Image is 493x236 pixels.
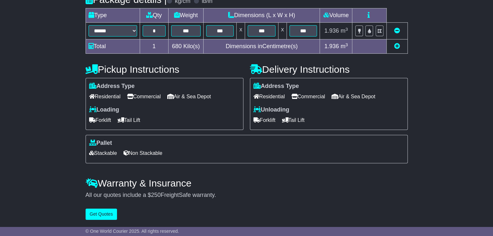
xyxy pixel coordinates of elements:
[86,209,117,220] button: Get Quotes
[123,148,162,158] span: Non Stackable
[89,106,119,113] label: Loading
[394,43,400,49] a: Add new item
[86,229,179,234] span: © One World Courier 2025. All rights reserved.
[86,8,140,23] td: Type
[86,192,408,199] div: All our quotes include a $ FreightSafe warranty.
[253,115,276,125] span: Forklift
[118,115,140,125] span: Tail Lift
[140,8,168,23] td: Qty
[341,27,348,34] span: m
[86,39,140,54] td: Total
[278,23,287,39] td: x
[394,27,400,34] a: Remove this item
[253,83,299,90] label: Address Type
[89,91,121,102] span: Residential
[89,83,135,90] label: Address Type
[168,8,203,23] td: Weight
[346,42,348,47] sup: 3
[151,192,161,198] span: 250
[282,115,305,125] span: Tail Lift
[250,64,408,75] h4: Delivery Instructions
[86,178,408,188] h4: Warranty & Insurance
[203,8,320,23] td: Dimensions (L x W x H)
[203,39,320,54] td: Dimensions in Centimetre(s)
[86,64,243,75] h4: Pickup Instructions
[320,8,352,23] td: Volume
[253,91,285,102] span: Residential
[253,106,289,113] label: Unloading
[346,27,348,32] sup: 3
[291,91,325,102] span: Commercial
[140,39,168,54] td: 1
[341,43,348,49] span: m
[89,148,117,158] span: Stackable
[168,39,203,54] td: Kilo(s)
[167,91,211,102] span: Air & Sea Depot
[89,140,112,147] label: Pallet
[89,115,111,125] span: Forklift
[172,43,182,49] span: 680
[237,23,245,39] td: x
[332,91,375,102] span: Air & Sea Depot
[324,27,339,34] span: 1.936
[324,43,339,49] span: 1.936
[127,91,161,102] span: Commercial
